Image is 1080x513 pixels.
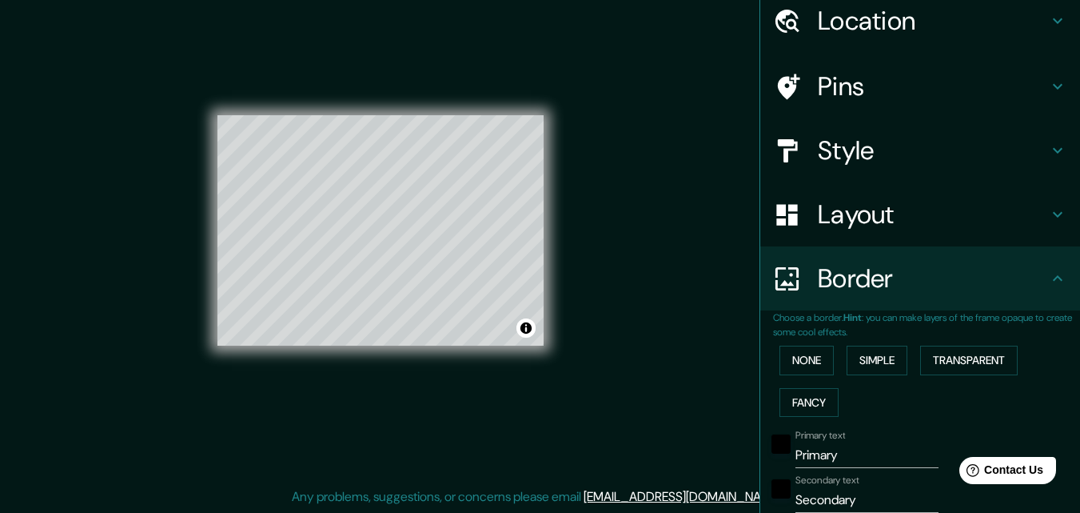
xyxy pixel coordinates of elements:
p: Any problems, suggestions, or concerns please email . [292,487,783,507]
b: Hint [843,311,862,324]
button: Transparent [920,346,1018,375]
button: Fancy [779,388,839,418]
label: Primary text [795,429,845,443]
h4: Location [818,5,1048,37]
h4: Pins [818,70,1048,102]
h4: Layout [818,198,1048,230]
a: [EMAIL_ADDRESS][DOMAIN_NAME] [584,488,781,505]
div: Layout [760,182,1080,246]
button: black [771,479,791,499]
div: Pins [760,54,1080,118]
label: Secondary text [795,474,859,487]
button: black [771,435,791,454]
iframe: Help widget launcher [938,451,1062,495]
button: None [779,346,834,375]
h4: Style [818,134,1048,166]
h4: Border [818,263,1048,295]
div: Style [760,118,1080,182]
div: Border [760,246,1080,311]
button: Simple [847,346,907,375]
p: Choose a border. : you can make layers of the frame opaque to create some cool effects. [773,311,1080,339]
button: Toggle attribution [516,319,536,338]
